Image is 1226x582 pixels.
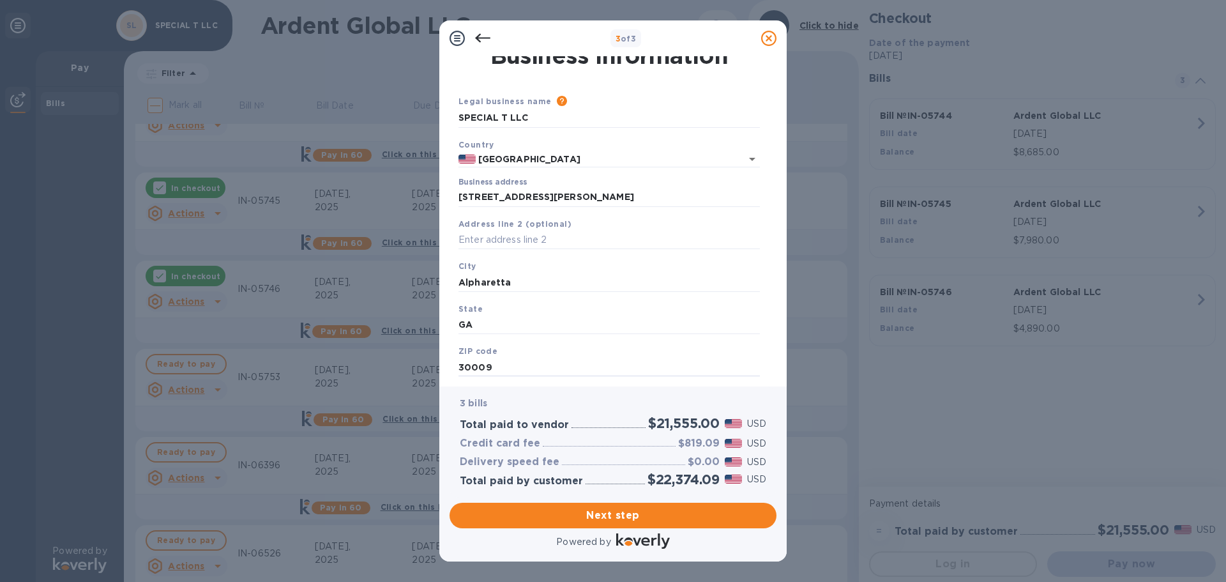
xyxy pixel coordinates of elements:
[460,419,569,431] h3: Total paid to vendor
[460,438,540,450] h3: Credit card fee
[458,346,497,356] b: ZIP code
[648,415,720,431] h2: $21,555.00
[556,535,610,549] p: Powered by
[458,109,760,128] input: Enter legal business name
[747,417,766,431] p: USD
[460,398,487,408] b: 3 bills
[725,457,742,466] img: USD
[476,151,724,167] input: Select country
[460,475,583,487] h3: Total paid by customer
[458,304,483,314] b: State
[725,439,742,448] img: USD
[458,316,760,335] input: Enter state
[460,456,559,468] h3: Delivery speed fee
[616,34,621,43] span: 3
[747,473,766,486] p: USD
[458,96,552,106] b: Legal business name
[747,437,766,450] p: USD
[458,188,760,207] input: Enter address
[725,475,742,484] img: USD
[747,456,766,469] p: USD
[458,155,476,164] img: US
[458,140,494,149] b: Country
[458,273,760,292] input: Enter city
[688,456,720,468] h3: $0.00
[616,533,670,549] img: Logo
[678,438,720,450] h3: $819.09
[458,219,571,229] b: Address line 2 (optional)
[458,231,760,250] input: Enter address line 2
[725,419,742,428] img: USD
[647,471,720,487] h2: $22,374.09
[458,358,760,377] input: Enter ZIP code
[456,42,762,69] h1: Business Information
[450,503,776,528] button: Next step
[616,34,637,43] b: of 3
[458,179,527,187] label: Business address
[743,150,761,168] button: Open
[458,261,476,271] b: City
[460,508,766,523] span: Next step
